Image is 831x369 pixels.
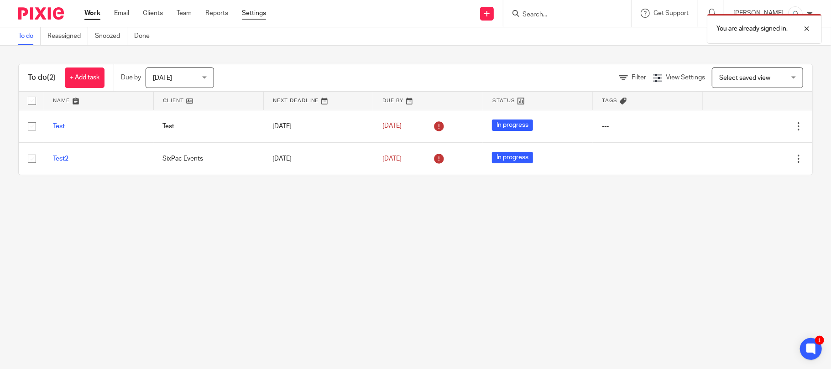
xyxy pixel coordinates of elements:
td: Test [154,110,264,142]
div: --- [602,122,694,131]
span: [DATE] [382,156,402,162]
a: To do [18,27,41,45]
a: Reassigned [47,27,88,45]
span: In progress [492,120,533,131]
td: [DATE] [263,142,373,175]
a: Test [53,123,65,130]
span: Select saved view [719,75,770,81]
td: [DATE] [263,110,373,142]
span: Tags [602,98,617,103]
p: Due by [121,73,141,82]
a: Test2 [53,156,68,162]
span: [DATE] [382,123,402,130]
div: 1 [815,336,824,345]
div: --- [602,154,694,163]
a: Reports [205,9,228,18]
td: SixPac Events [154,142,264,175]
a: Done [134,27,157,45]
a: Email [114,9,129,18]
span: View Settings [666,74,705,81]
span: In progress [492,152,533,163]
a: Team [177,9,192,18]
span: Filter [632,74,646,81]
h1: To do [28,73,56,83]
p: You are already signed in. [716,24,788,33]
img: Pixie [18,7,64,20]
img: a---sample2.png [788,6,803,21]
span: (2) [47,74,56,81]
a: Clients [143,9,163,18]
span: [DATE] [153,75,172,81]
a: Snoozed [95,27,127,45]
a: Settings [242,9,266,18]
a: + Add task [65,68,105,88]
a: Work [84,9,100,18]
